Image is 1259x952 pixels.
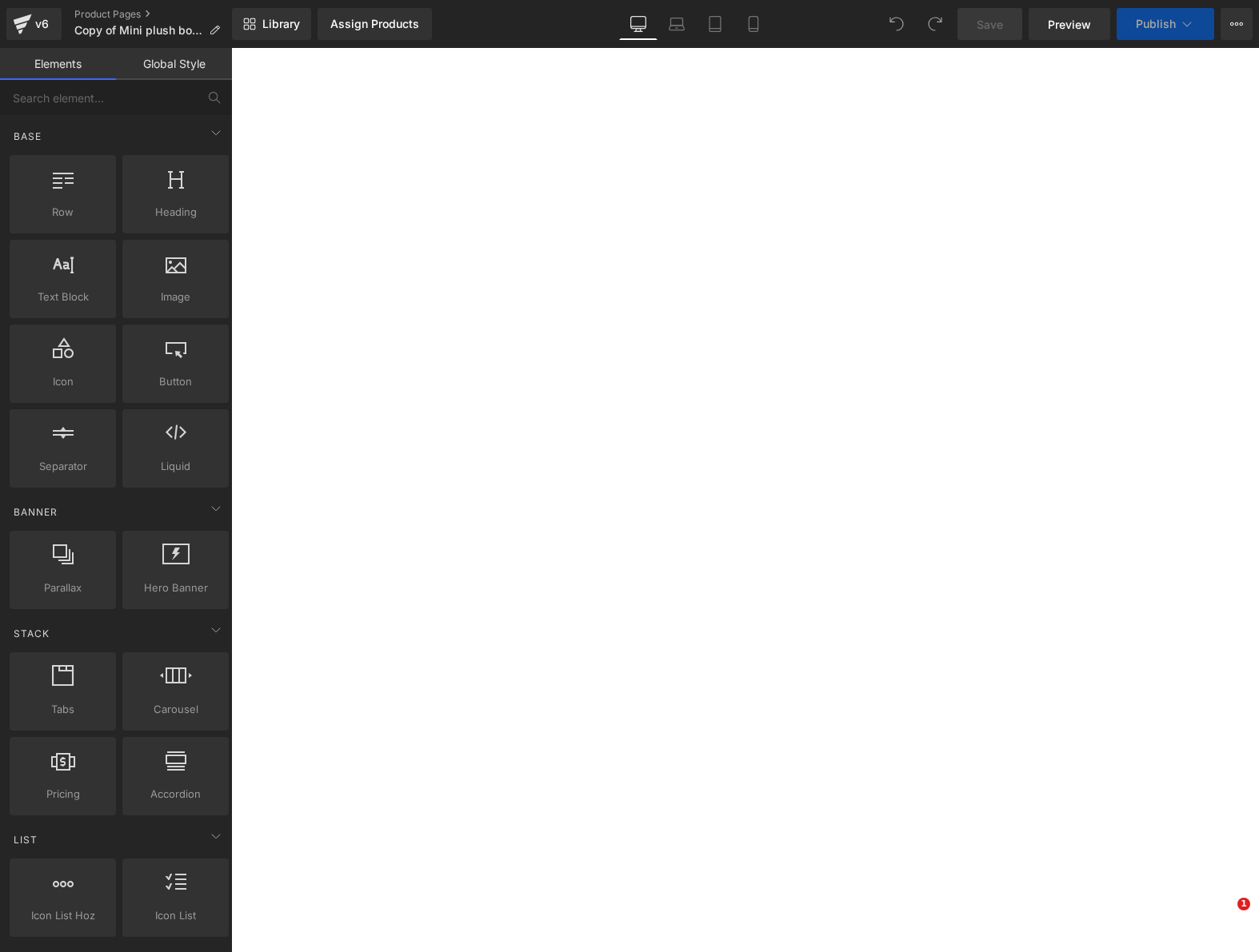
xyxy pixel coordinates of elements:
div: v6 [32,14,52,34]
span: Icon List Hoz [14,907,111,924]
button: Redo [919,8,951,40]
span: Carousel [127,701,224,718]
span: Image [127,289,224,305]
span: Publish [1136,18,1176,30]
span: Tabs [14,701,111,718]
span: List [12,832,39,847]
a: Desktop [619,8,657,40]
div: Assign Products [330,18,419,30]
button: More [1221,8,1253,40]
span: Button [127,373,224,390]
a: v6 [6,8,62,40]
span: Copy of Mini plush boots [74,24,202,37]
span: Heading [127,204,224,221]
a: Preview [1029,8,1110,40]
span: Base [12,129,43,144]
span: Accordion [127,786,224,803]
iframe: Intercom live chat [1205,898,1243,936]
a: Global Style [116,48,232,80]
span: Stack [12,626,51,641]
span: Icon List [127,907,224,924]
a: Laptop [657,8,696,40]
span: Pricing [14,786,111,803]
span: Row [14,204,111,221]
a: Tablet [696,8,734,40]
span: Separator [14,458,111,475]
button: Undo [881,8,913,40]
span: Text Block [14,289,111,305]
span: Library [262,17,300,31]
span: Banner [12,504,59,520]
button: Publish [1117,8,1214,40]
span: Liquid [127,458,224,475]
span: Save [977,16,1003,33]
a: Product Pages [74,8,233,21]
span: Preview [1048,16,1091,33]
span: Parallax [14,580,111,596]
span: 1 [1237,898,1250,910]
a: Mobile [734,8,773,40]
span: Icon [14,373,111,390]
a: New Library [232,8,311,40]
span: Hero Banner [127,580,224,596]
